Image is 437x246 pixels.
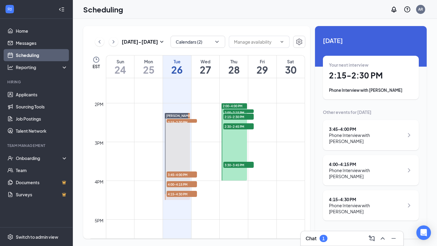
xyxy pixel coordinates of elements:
[93,101,105,108] div: 2pm
[106,58,134,65] div: Sun
[248,65,276,75] h1: 29
[418,7,423,12] div: AR
[16,125,68,137] a: Talent Network
[109,37,118,46] button: ChevronRight
[223,104,242,108] span: 2:00-4:00 PM
[368,235,375,242] svg: ComposeMessage
[220,58,248,65] div: Thu
[95,37,104,46] button: ChevronLeft
[16,164,68,176] a: Team
[7,234,13,240] svg: Settings
[390,235,397,242] svg: Minimize
[93,63,100,69] span: EST
[405,167,413,174] svg: ChevronRight
[16,155,63,161] div: Onboarding
[7,6,13,12] svg: WorkstreamLogo
[248,58,276,65] div: Fri
[191,65,220,75] h1: 27
[223,162,254,168] span: 3:30-3:45 PM
[7,143,66,148] div: Team Management
[163,58,191,65] div: Tue
[16,176,68,188] a: DocumentsCrown
[16,64,68,70] div: Reporting
[214,39,220,45] svg: ChevronDown
[322,236,325,241] div: 1
[158,38,165,45] svg: SmallChevronDown
[16,37,68,49] a: Messages
[59,6,65,12] svg: Collapse
[110,38,117,45] svg: ChevronRight
[16,188,68,201] a: SurveysCrown
[93,140,105,146] div: 3pm
[16,101,68,113] a: Sourcing Tools
[163,55,191,78] a: August 26, 2025
[191,55,220,78] a: August 27, 2025
[167,191,197,197] span: 4:15-4:30 PM
[234,38,277,45] input: Manage availability
[83,4,123,15] h1: Scheduling
[134,58,163,65] div: Mon
[329,132,404,144] div: Phone Interview with [PERSON_NAME]
[7,79,66,85] div: Hiring
[16,49,68,61] a: Scheduling
[405,131,413,139] svg: ChevronRight
[220,65,248,75] h1: 28
[134,65,163,75] h1: 25
[329,202,404,214] div: Phone Interview with [PERSON_NAME]
[329,167,404,179] div: Phone Interview with [PERSON_NAME]
[378,234,388,243] button: ChevronUp
[223,109,254,115] span: 2:00-2:15 PM
[329,87,413,93] div: Phone Interview with [PERSON_NAME]
[16,113,68,125] a: Job Postings
[277,65,305,75] h1: 30
[329,126,404,132] div: 3:45 - 4:00 PM
[134,55,163,78] a: August 25, 2025
[163,65,191,75] h1: 26
[405,202,413,209] svg: ChevronRight
[296,38,303,45] svg: Settings
[7,64,13,70] svg: Analysis
[223,114,254,120] span: 2:15-2:30 PM
[293,36,305,48] button: Settings
[16,25,68,37] a: Home
[389,234,398,243] button: Minimize
[306,235,317,242] h3: Chat
[16,234,58,240] div: Switch to admin view
[171,36,225,48] button: Calendars (2)ChevronDown
[404,6,411,13] svg: QuestionInfo
[329,161,404,167] div: 4:00 - 4:15 PM
[106,55,134,78] a: August 24, 2025
[323,109,419,115] div: Other events for [DATE]
[167,181,197,187] span: 4:00-4:15 PM
[93,56,100,63] svg: Clock
[93,178,105,185] div: 4pm
[223,123,254,129] span: 2:30-2:45 PM
[329,70,413,81] h1: 2:15 - 2:30 PM
[7,155,13,161] svg: UserCheck
[97,38,103,45] svg: ChevronLeft
[122,38,158,45] h3: [DATE] - [DATE]
[390,6,398,13] svg: Notifications
[279,39,284,44] svg: ChevronDown
[379,235,386,242] svg: ChevronUp
[329,196,404,202] div: 4:15 - 4:30 PM
[167,119,197,125] span: 2:15-2:30 PM
[220,55,248,78] a: August 28, 2025
[367,234,377,243] button: ComposeMessage
[277,58,305,65] div: Sat
[191,58,220,65] div: Wed
[106,65,134,75] h1: 24
[167,171,197,178] span: 3:45-4:00 PM
[323,36,419,45] span: [DATE]
[277,55,305,78] a: August 30, 2025
[329,62,413,68] div: Your next interview
[16,88,68,101] a: Applicants
[416,225,431,240] div: Open Intercom Messenger
[166,114,191,118] span: [PERSON_NAME]
[248,55,276,78] a: August 29, 2025
[93,217,105,224] div: 5pm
